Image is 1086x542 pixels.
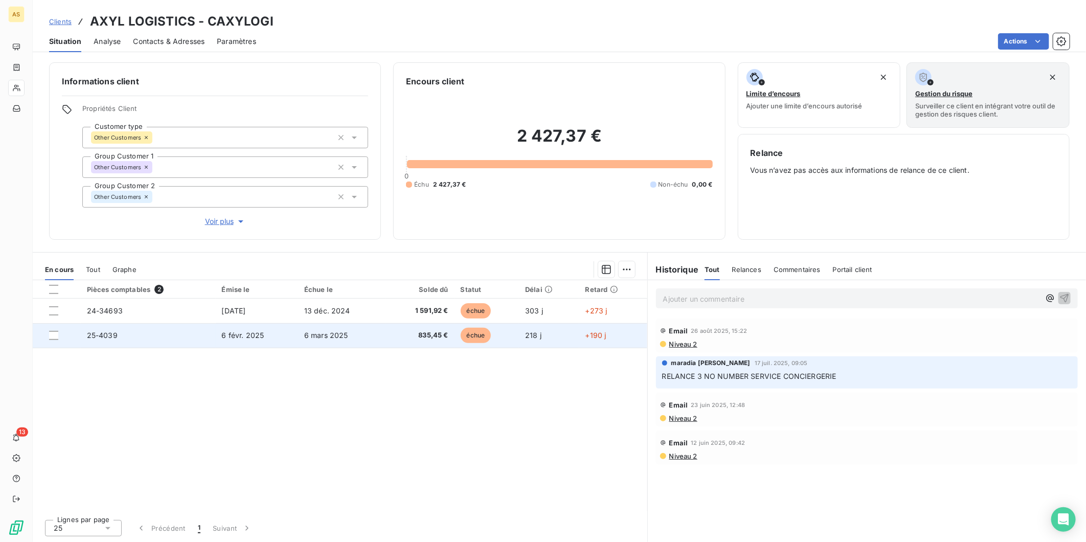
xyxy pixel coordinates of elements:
[746,89,801,98] span: Limite d’encours
[304,285,380,293] div: Échue le
[671,358,751,368] span: maradia [PERSON_NAME]
[82,216,368,227] button: Voir plus
[304,331,348,340] span: 6 mars 2025
[691,328,747,334] span: 26 août 2025, 15:22
[669,401,688,409] span: Email
[662,372,836,380] span: RELANCE 3 NO NUMBER SERVICE CONCIERGERIE
[585,306,607,315] span: +273 j
[907,62,1070,128] button: Gestion du risqueSurveiller ce client en intégrant votre outil de gestion des risques client.
[433,180,466,189] span: 2 427,37 €
[525,306,543,315] span: 303 j
[205,216,246,227] span: Voir plus
[87,285,210,294] div: Pièces comptables
[154,285,164,294] span: 2
[732,265,761,274] span: Relances
[692,180,713,189] span: 0,00 €
[54,523,62,533] span: 25
[691,440,745,446] span: 12 juin 2025, 09:42
[90,12,274,31] h3: AXYL LOGISTICS - CAXYLOGI
[152,192,161,201] input: Ajouter une valeur
[392,306,448,316] span: 1 591,92 €
[746,102,863,110] span: Ajouter une limite d’encours autorisé
[833,265,872,274] span: Portail client
[133,36,205,47] span: Contacts & Adresses
[668,414,697,422] span: Niveau 2
[86,265,100,274] span: Tout
[94,194,141,200] span: Other Customers
[222,285,292,293] div: Émise le
[669,327,688,335] span: Email
[207,517,258,539] button: Suivant
[406,75,464,87] h6: Encours client
[222,331,264,340] span: 6 févr. 2025
[49,36,81,47] span: Situation
[87,306,123,315] span: 24-34693
[668,340,697,348] span: Niveau 2
[691,402,745,408] span: 23 juin 2025, 12:48
[406,126,712,156] h2: 2 427,37 €
[304,306,350,315] span: 13 déc. 2024
[152,163,161,172] input: Ajouter une valeur
[669,439,688,447] span: Email
[755,360,808,366] span: 17 juil. 2025, 09:05
[461,285,513,293] div: Statut
[16,427,28,437] span: 13
[392,285,448,293] div: Solde dû
[659,180,688,189] span: Non-échu
[648,263,699,276] h6: Historique
[738,62,901,128] button: Limite d’encoursAjouter une limite d’encours autorisé
[49,16,72,27] a: Clients
[461,303,491,319] span: échue
[585,331,606,340] span: +190 j
[705,265,720,274] span: Tout
[49,17,72,26] span: Clients
[222,306,246,315] span: [DATE]
[915,89,972,98] span: Gestion du risque
[130,517,192,539] button: Précédent
[751,147,1057,159] h6: Relance
[45,265,74,274] span: En cours
[94,134,141,141] span: Other Customers
[8,6,25,22] div: AS
[94,36,121,47] span: Analyse
[112,265,137,274] span: Graphe
[8,520,25,536] img: Logo LeanPay
[751,147,1057,227] div: Vous n’avez pas accès aux informations de relance de ce client.
[192,517,207,539] button: 1
[915,102,1061,118] span: Surveiller ce client en intégrant votre outil de gestion des risques client.
[94,164,141,170] span: Other Customers
[774,265,821,274] span: Commentaires
[152,133,161,142] input: Ajouter une valeur
[392,330,448,341] span: 835,45 €
[87,331,118,340] span: 25-4039
[404,172,409,180] span: 0
[461,328,491,343] span: échue
[525,331,541,340] span: 218 j
[62,75,368,87] h6: Informations client
[414,180,429,189] span: Échu
[668,452,697,460] span: Niveau 2
[1051,507,1076,532] div: Open Intercom Messenger
[198,523,200,533] span: 1
[82,104,368,119] span: Propriétés Client
[525,285,573,293] div: Délai
[585,285,641,293] div: Retard
[217,36,256,47] span: Paramètres
[998,33,1049,50] button: Actions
